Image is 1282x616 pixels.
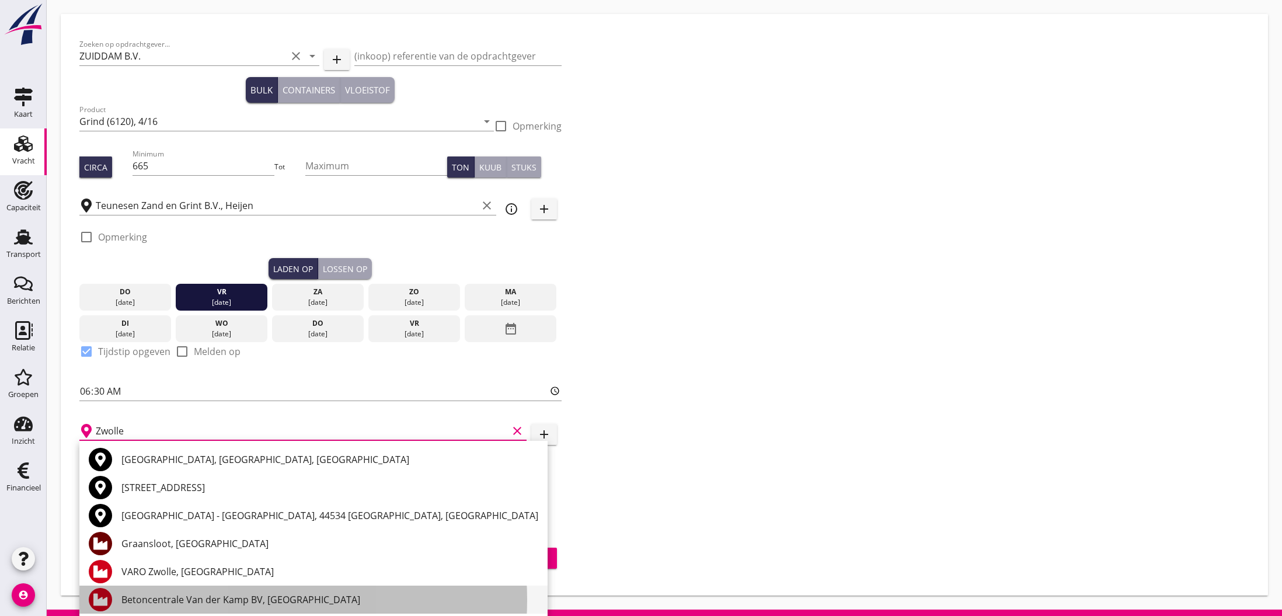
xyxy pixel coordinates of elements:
[121,537,538,551] div: Graansloot, [GEOGRAPHIC_DATA]
[179,318,264,329] div: wo
[305,156,447,175] input: Maximum
[14,110,33,118] div: Kaart
[96,196,478,215] input: Laadplaats
[98,231,147,243] label: Opmerking
[504,318,518,339] i: date_range
[2,3,44,46] img: logo-small.a267ee39.svg
[8,391,39,398] div: Groepen
[537,427,551,441] i: add
[82,297,168,308] div: [DATE]
[275,297,361,308] div: [DATE]
[12,344,35,351] div: Relatie
[275,287,361,297] div: za
[269,258,318,279] button: Laden op
[318,258,372,279] button: Lossen op
[447,156,475,178] button: Ton
[79,156,112,178] button: Circa
[479,161,501,173] div: Kuub
[511,161,537,173] div: Stuks
[79,112,478,131] input: Product
[480,114,494,128] i: arrow_drop_down
[246,77,278,103] button: Bulk
[278,77,340,103] button: Containers
[475,156,507,178] button: Kuub
[305,49,319,63] i: arrow_drop_down
[289,49,303,63] i: clear
[345,83,390,97] div: Vloeistof
[354,47,562,65] input: (inkoop) referentie van de opdrachtgever
[6,204,41,211] div: Capaciteit
[504,202,518,216] i: info_outline
[371,329,457,339] div: [DATE]
[133,156,274,175] input: Minimum
[121,593,538,607] div: Betoncentrale Van der Kamp BV, [GEOGRAPHIC_DATA]
[179,329,264,339] div: [DATE]
[121,481,538,495] div: [STREET_ADDRESS]
[179,297,264,308] div: [DATE]
[12,583,35,607] i: account_circle
[510,424,524,438] i: clear
[79,47,287,65] input: Zoeken op opdrachtgever...
[12,157,35,165] div: Vracht
[537,202,551,216] i: add
[6,484,41,492] div: Financieel
[340,77,395,103] button: Vloeistof
[513,120,562,132] label: Opmerking
[179,287,264,297] div: vr
[330,53,344,67] i: add
[82,329,168,339] div: [DATE]
[283,83,335,97] div: Containers
[480,199,494,213] i: clear
[6,250,41,258] div: Transport
[194,346,241,357] label: Melden op
[250,83,273,97] div: Bulk
[275,329,361,339] div: [DATE]
[121,565,538,579] div: VARO Zwolle, [GEOGRAPHIC_DATA]
[7,297,40,305] div: Berichten
[274,162,305,172] div: Tot
[468,297,553,308] div: [DATE]
[82,318,168,329] div: di
[371,287,457,297] div: zo
[468,287,553,297] div: ma
[275,318,361,329] div: do
[98,346,170,357] label: Tijdstip opgeven
[82,287,168,297] div: do
[371,318,457,329] div: vr
[121,509,538,523] div: [GEOGRAPHIC_DATA] - [GEOGRAPHIC_DATA], 44534 [GEOGRAPHIC_DATA], [GEOGRAPHIC_DATA]
[371,297,457,308] div: [DATE]
[96,422,508,440] input: Losplaats
[273,263,313,275] div: Laden op
[12,437,35,445] div: Inzicht
[121,453,538,467] div: [GEOGRAPHIC_DATA], [GEOGRAPHIC_DATA], [GEOGRAPHIC_DATA]
[84,161,107,173] div: Circa
[452,161,469,173] div: Ton
[507,156,541,178] button: Stuks
[323,263,367,275] div: Lossen op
